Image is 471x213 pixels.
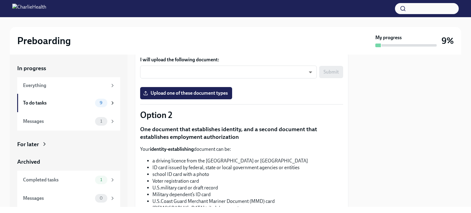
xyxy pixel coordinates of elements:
span: 0 [96,196,106,200]
a: Everything [17,77,120,94]
span: Upload one of these document types [144,90,228,96]
li: Military dependent’s ID card [152,191,343,198]
strong: identity-establishing [150,146,194,152]
p: Option 2 [140,109,343,120]
li: U.S.Coast Guard Merchant Mariner Document (MMD) card [152,198,343,205]
a: Messages1 [17,112,120,131]
div: To do tasks [23,100,93,106]
a: Archived [17,158,120,166]
a: Messages0 [17,189,120,207]
label: I will upload the following document: [140,56,343,63]
div: Completed tasks [23,177,93,183]
li: a driving licence from the [GEOGRAPHIC_DATA] or [GEOGRAPHIC_DATA] [152,158,343,164]
li: ID card issued by federal, state or local government agencies or entities [152,164,343,171]
li: U.S.military card or draft record [152,184,343,191]
img: CharlieHealth [12,4,46,13]
div: For later [17,140,39,148]
div: Messages [23,195,93,202]
a: In progress [17,64,120,72]
div: ​ [140,66,317,78]
p: Your document can be: [140,146,343,153]
li: Voter registration card [152,178,343,184]
a: For later [17,140,120,148]
strong: My progress [375,34,402,41]
li: [DEMOGRAPHIC_DATA] tribal document [152,205,343,211]
p: One document that establishes identity, and a second document that establishes employment authori... [140,125,343,141]
span: 1 [97,177,106,182]
h3: 9% [442,35,454,46]
div: Everything [23,82,107,89]
span: 1 [97,119,106,124]
div: Messages [23,118,93,125]
a: To do tasks9 [17,94,120,112]
span: 9 [96,101,106,105]
a: Completed tasks1 [17,171,120,189]
h2: Preboarding [17,35,71,47]
li: school ID card with a photo [152,171,343,178]
label: Upload one of these document types [140,87,232,99]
